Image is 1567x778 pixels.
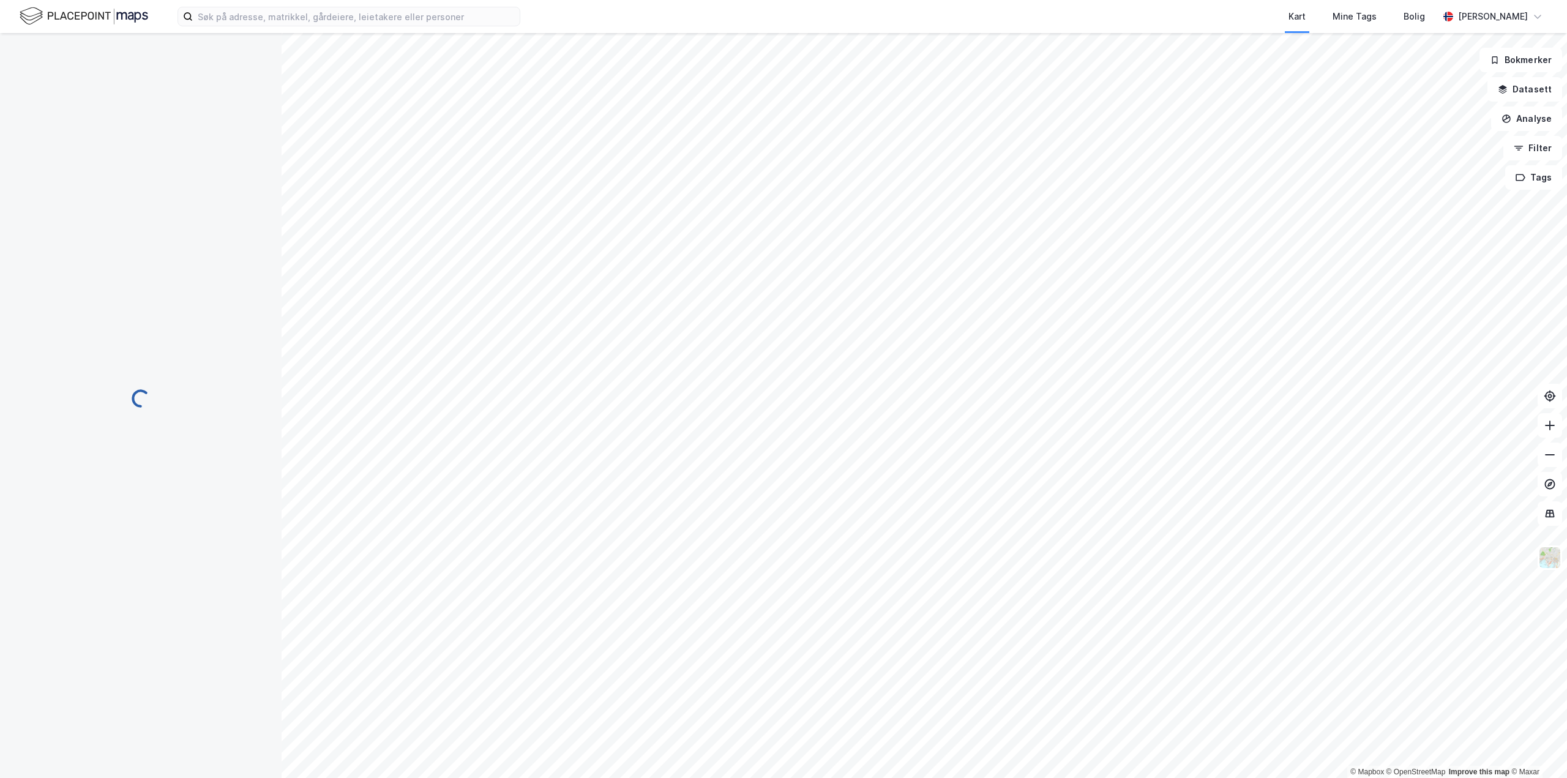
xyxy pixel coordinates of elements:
[1333,9,1377,24] div: Mine Tags
[20,6,148,27] img: logo.f888ab2527a4732fd821a326f86c7f29.svg
[1350,768,1384,776] a: Mapbox
[1506,719,1567,778] iframe: Chat Widget
[1505,165,1562,190] button: Tags
[1449,768,1509,776] a: Improve this map
[1458,9,1528,24] div: [PERSON_NAME]
[1487,77,1562,102] button: Datasett
[1503,136,1562,160] button: Filter
[1404,9,1425,24] div: Bolig
[1491,107,1562,131] button: Analyse
[1288,9,1306,24] div: Kart
[131,389,151,408] img: spinner.a6d8c91a73a9ac5275cf975e30b51cfb.svg
[1538,546,1561,569] img: Z
[1386,768,1446,776] a: OpenStreetMap
[193,7,520,26] input: Søk på adresse, matrikkel, gårdeiere, leietakere eller personer
[1479,48,1562,72] button: Bokmerker
[1506,719,1567,778] div: Kontrollprogram for chat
